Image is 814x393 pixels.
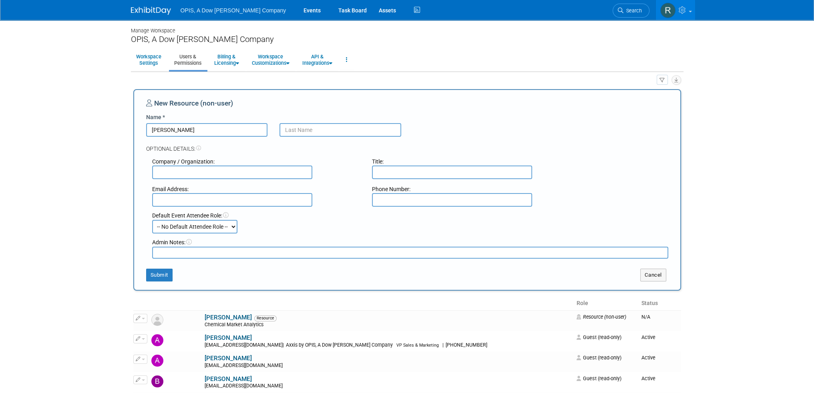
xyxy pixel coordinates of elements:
[576,314,626,320] span: Resource (non-user)
[146,113,165,121] label: Name *
[151,355,163,367] img: Ashraf Abdellatif
[573,297,638,310] th: Role
[284,342,395,348] span: Axxis by OPIS, A Dow [PERSON_NAME] Company
[152,158,360,166] div: Company / Organization:
[576,375,621,381] span: Guest (read-only)
[181,7,286,14] span: OPIS, A Dow [PERSON_NAME] Company
[169,50,207,70] a: Users &Permissions
[576,334,621,340] span: Guest (read-only)
[146,98,668,113] div: New Resource (non-user)
[641,375,655,381] span: Active
[576,355,621,361] span: Guest (read-only)
[131,50,167,70] a: WorkspaceSettings
[205,363,571,369] div: [EMAIL_ADDRESS][DOMAIN_NAME]
[152,238,668,246] div: Admin Notes:
[209,50,244,70] a: Billing &Licensing
[442,342,444,348] span: |
[131,34,683,44] div: OPIS, A Dow [PERSON_NAME] Company
[372,185,580,193] div: Phone Number:
[641,334,655,340] span: Active
[146,123,268,137] input: First Name
[613,4,649,18] a: Search
[254,315,277,321] span: Resource
[205,342,571,349] div: [EMAIL_ADDRESS][DOMAIN_NAME]
[131,7,171,15] img: ExhibitDay
[247,50,295,70] a: WorkspaceCustomizations
[641,355,655,361] span: Active
[152,211,668,219] div: Default Event Attendee Role:
[151,314,163,326] img: Resource
[444,342,490,348] span: [PHONE_NUMBER]
[205,334,252,341] a: [PERSON_NAME]
[205,322,266,327] span: Chemical Market Analytics
[131,20,683,34] div: Manage Workspace
[660,3,675,18] img: Renee Ortner
[205,383,571,389] div: [EMAIL_ADDRESS][DOMAIN_NAME]
[641,314,650,320] span: N/A
[638,297,681,310] th: Status
[396,343,439,348] span: VP Sales & Marketing
[297,50,338,70] a: API &Integrations
[205,355,252,362] a: [PERSON_NAME]
[283,342,284,348] span: |
[146,137,668,153] div: Optional Details:
[151,375,163,387] img: Bayan Raji
[279,123,401,137] input: Last Name
[152,185,360,193] div: Email Address:
[146,269,173,281] button: Submit
[205,314,252,321] a: [PERSON_NAME]
[623,8,642,14] span: Search
[151,334,163,346] img: Art King
[640,269,666,281] button: Cancel
[372,158,580,166] div: Title:
[205,375,252,383] a: [PERSON_NAME]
